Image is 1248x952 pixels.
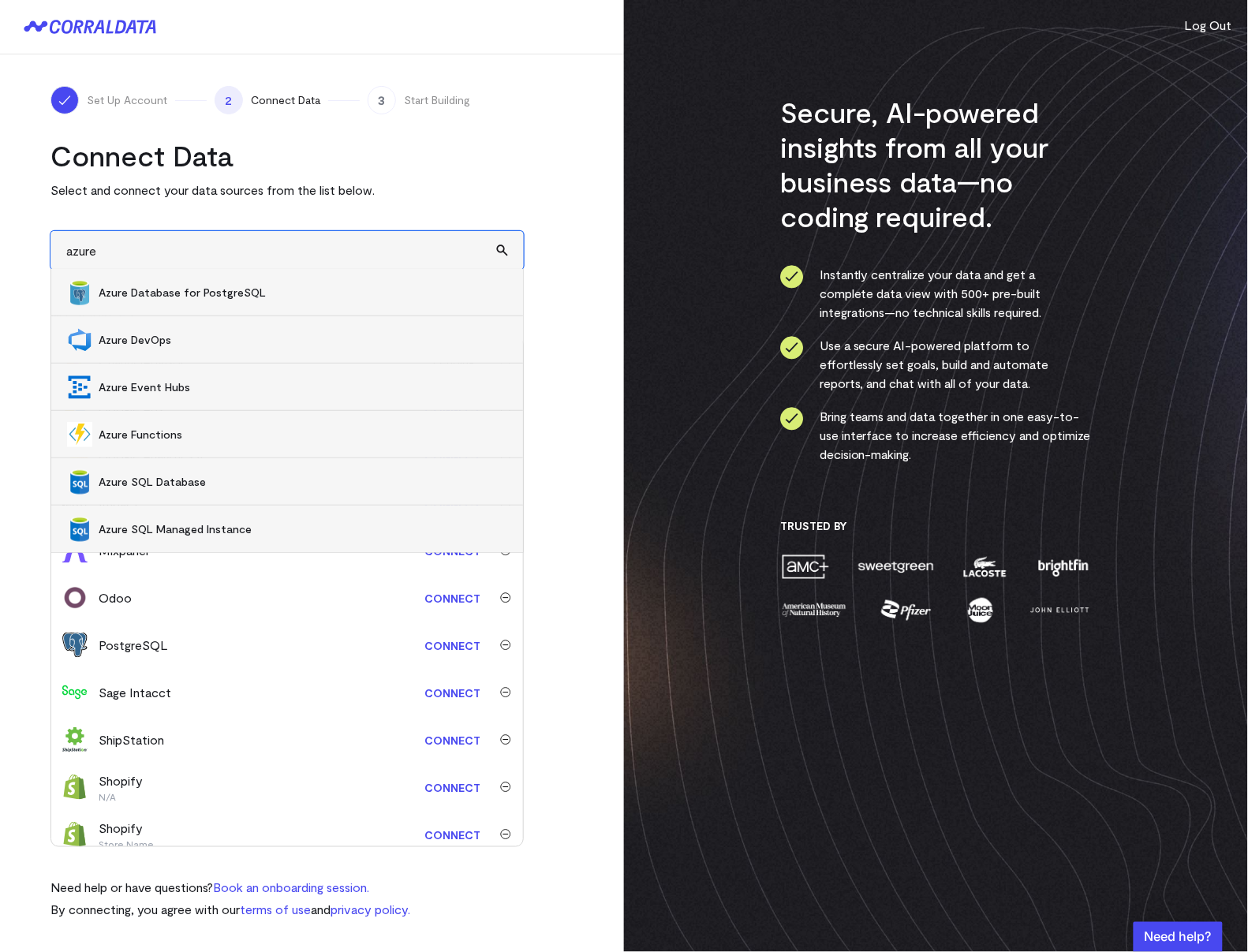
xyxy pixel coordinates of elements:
[99,379,507,395] span: Azure Event Hubs
[62,727,88,752] img: shipstation-0b490974.svg
[99,521,507,537] span: Azure SQL Managed Instance
[50,879,410,898] p: Need help or have questions?
[99,588,132,607] div: Odoo
[67,375,92,400] img: Azure Event Hubs
[1028,596,1092,624] img: john-elliott-25751c40.png
[99,790,143,803] p: N/A
[417,820,488,849] a: Connect
[417,773,488,802] a: Connect
[780,407,804,431] img: ico-check-circle-4b19435c.svg
[99,771,143,803] div: Shopify
[780,596,848,624] img: amnh-5afada46.png
[50,231,524,270] input: Search and add other data sources
[99,838,154,850] p: Store Name
[500,687,511,698] img: trash-40e54a27.svg
[215,86,243,114] span: 2
[50,901,410,920] p: By connecting, you agree with our and
[251,92,320,108] span: Connect Data
[99,819,154,850] div: Shopify
[417,584,488,613] a: Connect
[67,517,92,542] img: Azure SQL Managed Instance
[62,822,88,847] img: shopify-673fa4e3.svg
[1185,16,1232,35] button: Log Out
[99,730,164,749] div: ShipStation
[67,422,92,447] img: Azure Functions
[99,285,507,301] span: Azure Database for PostgreSQL
[500,592,511,603] img: trash-40e54a27.svg
[67,469,92,495] img: Azure SQL Database
[857,553,936,581] img: sweetgreen-1d1fb32c.png
[780,553,831,581] img: amc-0b11a8f1.png
[99,427,507,442] span: Azure Functions
[50,138,524,173] h2: Connect Data
[62,775,88,800] img: shopify-673fa4e3.svg
[500,640,511,651] img: trash-40e54a27.svg
[780,95,1092,233] h3: Secure, AI-powered insights from all your business data—no coding required.
[67,280,92,305] img: Azure Database for PostgreSQL
[780,265,1092,322] li: Instantly centralize your data and get a complete data view with 500+ pre-built integrations—no t...
[417,726,488,755] a: Connect
[57,92,73,108] img: ico-check-white-5ff98cb1.svg
[62,585,88,610] img: odoo-0549de51.svg
[500,782,511,793] img: trash-40e54a27.svg
[1035,553,1092,581] img: brightfin-a251e171.png
[417,631,488,660] a: Connect
[417,678,488,707] a: Connect
[99,636,168,655] div: PostgreSQL
[500,734,511,745] img: trash-40e54a27.svg
[368,86,396,114] span: 3
[780,336,1092,393] li: Use a secure AI-powered platform to effortlessly set goals, build and automate reports, and chat ...
[880,596,934,624] img: pfizer-e137f5fc.png
[213,880,369,895] a: Book an onboarding session.
[67,327,92,353] img: Azure DevOps
[780,336,804,360] img: ico-check-circle-4b19435c.svg
[780,265,804,289] img: ico-check-circle-4b19435c.svg
[404,92,470,108] span: Start Building
[62,633,88,658] img: postgres-5a1a2aed.svg
[240,902,311,917] a: terms of use
[780,519,1092,533] h3: Trusted By
[500,829,511,840] img: trash-40e54a27.svg
[780,407,1092,464] li: Bring teams and data together in one easy-to-use interface to increase efficiency and optimize de...
[331,902,410,917] a: privacy policy.
[87,92,167,108] span: Set Up Account
[965,596,996,624] img: moon-juice-c312e729.png
[62,680,88,705] img: sage_intacct-9210f79a.svg
[50,181,524,200] p: Select and connect your data sources from the list below.
[962,553,1008,581] img: lacoste-7a6b0538.png
[99,683,171,702] div: Sage Intacct
[99,332,507,348] span: Azure DevOps
[99,474,507,490] span: Azure SQL Database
